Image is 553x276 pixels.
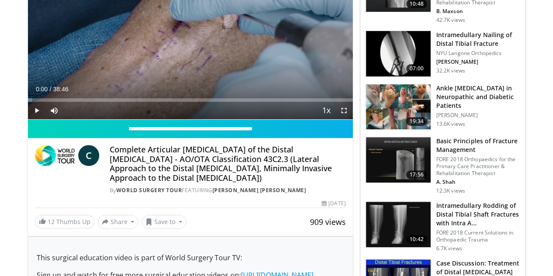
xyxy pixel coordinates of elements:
[48,217,55,226] span: 12
[436,17,465,24] p: 42.7K views
[436,156,520,177] p: FORE 2018 Orthopaedics for the Primary Care Practitioner & Rehabilitation Therapist
[35,215,94,228] a: 12 Thumbs Up
[436,112,520,119] p: [PERSON_NAME]
[436,8,520,15] p: B. Maxson
[436,31,520,48] h3: Intramedullary Nailing of Distal Tibial Fracture
[322,200,345,207] div: [DATE]
[436,121,465,128] p: 13.6K views
[45,102,63,119] button: Mute
[366,137,431,183] img: bc1996f8-a33c-46db-95f7-836c2427973f.150x105_q85_crop-smart_upscale.jpg
[53,86,68,93] span: 38:46
[212,186,258,194] a: [PERSON_NAME]
[365,31,520,77] a: 07:00 Intramedullary Nailing of Distal Tibial Fracture NYU Langone Orthopedics [PERSON_NAME] 32.2...
[436,137,520,154] h3: Basic Principles of Fracture Management
[406,235,427,244] span: 10:42
[335,102,353,119] button: Fullscreen
[260,186,306,194] a: [PERSON_NAME]
[110,145,346,183] h4: Complete Articular [MEDICAL_DATA] of the Distal [MEDICAL_DATA] - AO/OTA Classification 43C2.3 (La...
[116,186,182,194] a: World Surgery Tour
[35,145,75,166] img: World Surgery Tour
[436,245,462,252] p: 6.7K views
[436,229,520,243] p: FORE 2018 Current Solutions in Orthopaedic Trauma
[36,86,48,93] span: 0:00
[436,187,465,194] p: 12.3K views
[78,145,99,166] a: C
[436,59,520,66] p: [PERSON_NAME]
[366,202,431,247] img: 92e15c60-1a23-4c94-9703-c1e6f63947b4.150x105_q85_crop-smart_upscale.jpg
[98,215,139,229] button: Share
[37,252,344,263] p: This surgical education video is part of World Surgery Tour TV:
[406,170,427,179] span: 17:56
[436,84,520,110] h3: Ankle [MEDICAL_DATA] in Neuropathic and Diabetic Patients
[310,217,346,227] span: 909 views
[318,102,335,119] button: Playback Rate
[406,117,427,126] span: 19:34
[436,67,465,74] p: 32.2K views
[365,84,520,130] a: 19:34 Ankle [MEDICAL_DATA] in Neuropathic and Diabetic Patients [PERSON_NAME] 13.6K views
[366,84,431,130] img: 553c0fcc-025f-46a8-abd3-2bc504dbb95e.150x105_q85_crop-smart_upscale.jpg
[406,64,427,73] span: 07:00
[436,50,520,57] p: NYU Langone Orthopedics
[365,137,520,194] a: 17:56 Basic Principles of Fracture Management FORE 2018 Orthopaedics for the Primary Care Practit...
[436,201,520,228] h3: Intramedullary Rodding of Distal Tibial Shaft Fractures with Intra A…
[28,102,45,119] button: Play
[142,215,186,229] button: Save to
[366,31,431,76] img: Egol_IM_1.png.150x105_q85_crop-smart_upscale.jpg
[365,201,520,252] a: 10:42 Intramedullary Rodding of Distal Tibial Shaft Fractures with Intra A… FORE 2018 Current Sol...
[50,86,52,93] span: /
[436,179,520,186] p: A. Shah
[28,98,353,102] div: Progress Bar
[110,186,346,194] div: By FEATURING ,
